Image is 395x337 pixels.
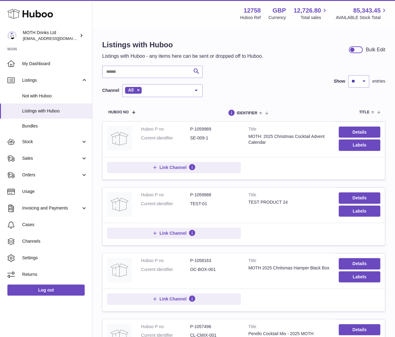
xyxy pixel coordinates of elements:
[240,15,261,21] div: Huboo Ref
[190,126,239,132] dd: P-1059989
[22,139,81,145] span: Stock
[102,53,263,60] p: Listings with Huboo - any items here can be sent or dropped off to Huboo.
[141,135,190,141] dt: Current identifier
[22,155,81,161] span: Sales
[190,324,239,330] dd: P-1057496
[336,6,388,21] a: 85,343.45 AVAILABLE Stock Total
[22,77,81,83] span: Listings
[141,258,190,264] dt: Huboo P no
[22,272,87,277] span: Returns
[190,135,239,141] dd: SE-009-1
[339,127,380,138] a: Details
[248,265,329,271] div: MOTH 2025 Chritsmas Hamper Black Box
[22,93,87,99] span: Not with Huboo
[339,258,380,269] a: Details
[22,255,87,261] span: Settings
[190,267,239,272] dd: OC-BOX-001
[107,162,241,173] button: Link Channel
[23,36,91,41] span: [EMAIL_ADDRESS][DOMAIN_NAME]
[107,258,132,282] img: MOTH 2025 Chritsmas Hamper Black Box
[248,192,329,199] strong: Title
[268,15,286,21] div: Currency
[359,110,369,114] span: title
[336,15,388,21] span: AVAILABLE Stock Total
[22,61,87,67] span: My Dashboard
[22,222,87,228] span: Cases
[339,324,380,335] a: Details
[22,238,87,244] span: Channels
[334,78,345,84] label: Show
[353,6,381,15] span: 85,343.45
[107,192,132,217] img: TEST PRODUCT 24
[22,189,87,194] span: Usage
[22,108,87,114] span: Listings with Huboo
[190,201,239,207] dd: TEST-01
[190,192,239,198] dd: P-1059988
[339,139,380,151] button: Labels
[272,6,286,15] strong: GBP
[339,206,380,217] button: Labels
[244,6,261,15] strong: 12758
[248,199,329,205] div: TEST PRODUCT 24
[141,267,190,272] dt: Current identifier
[23,30,78,41] div: MOTH Drinks Ltd
[107,293,241,304] button: Link Channel
[366,46,385,53] div: Bulk Edit
[141,324,190,330] dt: Huboo P no
[372,78,385,84] span: entries
[141,192,190,198] dt: Huboo P no
[141,201,190,207] dt: Current identifier
[293,6,328,21] a: 12,726.80 Total sales
[339,192,380,203] a: Details
[159,165,187,170] span: Link Channel
[22,123,87,129] span: Bundles
[300,15,328,21] span: Total sales
[248,134,329,145] div: MOTH: 2025 Christmas Cocktail Advent Calendar
[159,230,187,236] span: Link Channel
[107,126,132,151] img: MOTH: 2025 Christmas Cocktail Advent Calendar
[339,271,380,282] button: Labels
[248,258,329,265] strong: Title
[248,126,329,134] strong: Title
[159,296,187,302] span: Link Channel
[102,88,119,93] label: Channel
[248,324,329,331] strong: Title
[7,31,17,40] img: orders@mothdrinks.com
[141,126,190,132] dt: Huboo P no
[128,88,134,92] span: All
[107,228,241,239] button: Link Channel
[237,111,257,115] span: identifier
[108,110,129,114] span: Huboo no
[190,258,239,264] dd: P-1058163
[293,6,321,15] span: 12,726.80
[102,40,263,50] h1: Listings with Huboo
[22,172,81,178] span: Orders
[7,284,85,296] a: Log out
[22,205,81,211] span: Invoicing and Payments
